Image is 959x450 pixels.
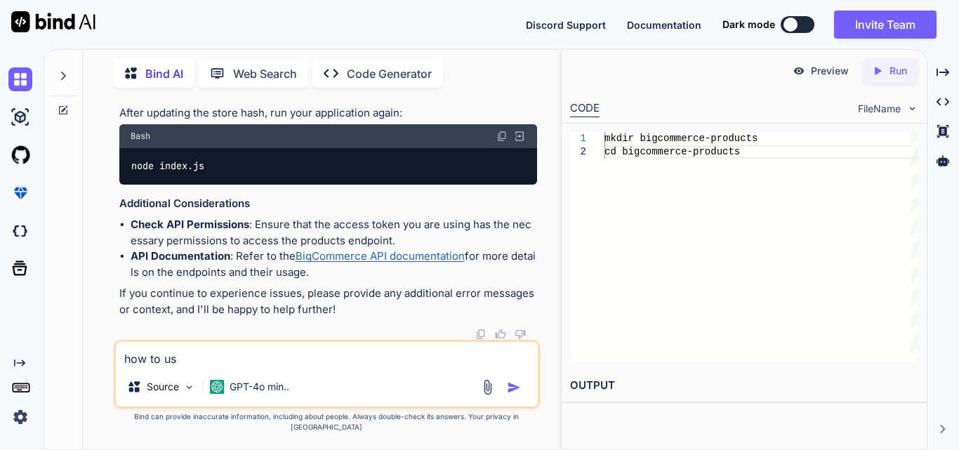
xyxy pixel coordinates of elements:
textarea: how to u [116,342,538,367]
img: like [495,329,506,340]
p: Web Search [233,65,297,82]
img: preview [793,65,805,77]
p: Code Generator [347,65,432,82]
p: Source [147,380,179,394]
img: copy [475,329,487,340]
p: Bind AI [145,65,183,82]
code: node index.js [131,159,206,173]
span: Documentation [627,19,701,31]
p: Bind can provide inaccurate information, including about people. Always double-check its answers.... [114,411,540,432]
a: BigCommerce API documentation [296,249,465,263]
span: FileName [858,102,901,116]
img: chevron down [906,102,918,114]
h2: OUTPUT [562,369,927,402]
img: darkCloudIdeIcon [8,219,32,243]
span: mkdir bigcommerce-products [604,133,758,144]
h3: Additional Considerations [119,196,537,212]
img: premium [8,181,32,205]
li: : Refer to the for more details on the endpoints and their usage. [131,249,537,280]
div: 2 [570,145,586,159]
img: icon [507,380,521,395]
p: GPT-4o min.. [230,380,289,394]
span: cd bigcommerce-products [604,146,740,157]
p: If you continue to experience issues, please provide any additional error messages or context, an... [119,286,537,317]
p: After updating the store hash, run your application again: [119,105,537,121]
img: dislike [515,329,526,340]
img: chat [8,67,32,91]
button: Documentation [627,18,701,32]
img: Bind AI [11,11,95,32]
span: Discord Support [526,19,606,31]
img: Open in Browser [513,130,526,143]
button: Discord Support [526,18,606,32]
img: copy [496,131,508,142]
span: Dark mode [722,18,775,32]
p: Run [889,64,907,78]
img: attachment [479,379,496,395]
img: GPT-4o mini [210,380,224,394]
img: settings [8,405,32,429]
li: : Ensure that the access token you are using has the necessary permissions to access the products... [131,217,537,249]
button: Invite Team [834,11,937,39]
img: githubLight [8,143,32,167]
span: Bash [131,131,150,142]
div: 1 [570,132,586,145]
img: Pick Models [183,381,195,393]
strong: API Documentation [131,249,230,263]
p: Preview [811,64,849,78]
img: ai-studio [8,105,32,129]
strong: Check API Permissions [131,218,249,231]
div: CODE [570,100,600,117]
